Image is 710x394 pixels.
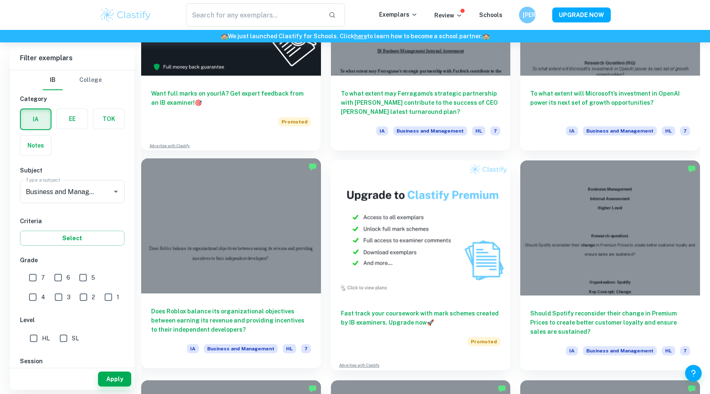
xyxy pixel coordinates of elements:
span: 6 [66,273,70,282]
span: 7 [301,344,311,353]
button: [PERSON_NAME] [519,7,536,23]
span: 1 [117,293,119,302]
h6: Fast track your coursework with mark schemes created by IB examiners. Upgrade now [341,309,501,327]
h6: Should Spotify reconsider their change in Premium Prices to create better customer loyalty and en... [530,309,690,336]
span: 4 [41,293,45,302]
span: Promoted [468,337,500,346]
span: Business and Management [393,126,467,135]
span: 🎯 [195,99,202,106]
a: Should Spotify reconsider their change in Premium Prices to create better customer loyalty and en... [520,160,700,370]
span: IA [566,126,578,135]
span: 7 [680,346,690,355]
span: IA [376,126,388,135]
img: Marked [308,163,317,171]
img: Marked [688,165,696,173]
h6: Criteria [20,217,125,226]
div: Filter type choice [43,70,102,90]
h6: Category [20,94,125,103]
a: Schools [479,12,502,18]
span: 7 [680,126,690,135]
span: Promoted [278,117,311,126]
span: Business and Management [583,126,657,135]
button: Help and Feedback [685,365,702,382]
span: HL [662,346,675,355]
span: HL [662,126,675,135]
button: TOK [93,109,124,129]
button: EE [57,109,88,129]
h6: Grade [20,256,125,265]
img: Marked [308,384,317,393]
span: IA [187,344,199,353]
h6: Level [20,315,125,325]
h6: To what extent will Microsoft’s investment in OpenAI power its next set of growth opportunities? [530,89,690,116]
h6: We just launched Clastify for Schools. Click to learn how to become a school partner. [2,32,708,41]
button: IA [21,109,51,129]
h6: Want full marks on your IA ? Get expert feedback from an IB examiner! [151,89,311,107]
span: 🏫 [221,33,228,39]
img: Thumbnail [331,160,511,295]
h6: Session [20,357,125,366]
span: 🚀 [427,319,434,326]
img: Clastify logo [99,7,152,23]
img: Marked [498,384,506,393]
span: 3 [67,293,71,302]
button: Notes [20,135,51,155]
a: here [354,33,367,39]
a: Does Roblox balance its organizational objectives between earning its revenue and providing incen... [141,160,321,370]
button: College [79,70,102,90]
button: UPGRADE NOW [552,7,611,22]
span: Business and Management [204,344,278,353]
h6: To what extent may Ferragamo’s strategic partnership with [PERSON_NAME] contribute to the success... [341,89,501,116]
span: 2 [92,293,95,302]
button: Apply [98,372,131,387]
p: Review [434,11,463,20]
span: IA [566,346,578,355]
button: Select [20,231,125,246]
h6: Subject [20,166,125,175]
button: IB [43,70,63,90]
h6: Filter exemplars [10,47,135,70]
span: 7 [41,273,45,282]
span: HL [42,334,50,343]
span: 5 [91,273,95,282]
span: 🏫 [482,33,490,39]
span: Business and Management [583,346,657,355]
span: SL [72,334,79,343]
p: Exemplars [379,10,418,19]
h6: [PERSON_NAME] [523,10,532,20]
button: Open [110,186,122,197]
h6: Does Roblox balance its organizational objectives between earning its revenue and providing incen... [151,307,311,334]
label: Type a subject [26,176,60,183]
a: Advertise with Clastify [149,143,190,149]
input: Search for any exemplars... [186,3,322,27]
span: 7 [490,126,500,135]
span: HL [472,126,485,135]
span: HL [283,344,296,353]
a: Advertise with Clastify [339,362,379,368]
img: Marked [688,384,696,393]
